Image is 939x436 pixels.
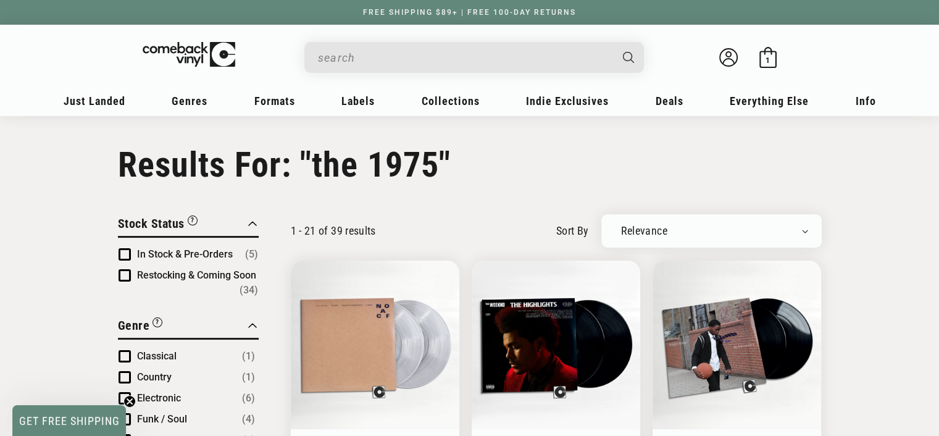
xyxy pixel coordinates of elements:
[341,94,375,107] span: Labels
[137,350,177,362] span: Classical
[137,371,172,383] span: Country
[318,45,611,70] input: search
[291,224,376,237] p: 1 - 21 of 39 results
[242,391,255,406] span: Number of products: (6)
[422,94,480,107] span: Collections
[137,392,181,404] span: Electronic
[245,247,258,262] span: Number of products: (5)
[242,412,255,427] span: Number of products: (4)
[137,269,256,281] span: Restocking & Coming Soon
[656,94,683,107] span: Deals
[730,94,809,107] span: Everything Else
[137,413,187,425] span: Funk / Soul
[172,94,207,107] span: Genres
[118,214,198,236] button: Filter by Stock Status
[118,216,185,231] span: Stock Status
[19,414,120,427] span: GET FREE SHIPPING
[304,42,644,73] div: Search
[351,8,588,17] a: FREE SHIPPING $89+ | FREE 100-DAY RETURNS
[12,405,126,436] div: GET FREE SHIPPINGClose teaser
[242,370,255,385] span: Number of products: (1)
[64,94,125,107] span: Just Landed
[766,56,770,65] span: 1
[556,222,589,239] label: sort by
[118,145,822,185] h1: Results For: "the 1975"
[118,318,150,333] span: Genre
[123,395,136,408] button: Close teaser
[254,94,295,107] span: Formats
[118,316,163,338] button: Filter by Genre
[242,349,255,364] span: Number of products: (1)
[856,94,876,107] span: Info
[240,283,258,298] span: Number of products: (34)
[137,248,233,260] span: In Stock & Pre-Orders
[526,94,609,107] span: Indie Exclusives
[612,42,645,73] button: Search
